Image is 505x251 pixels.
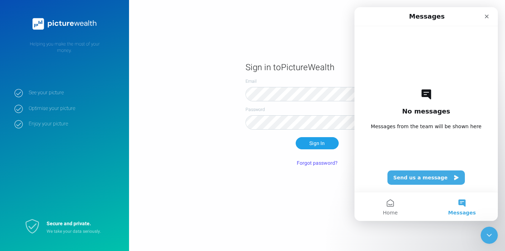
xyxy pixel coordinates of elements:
p: Helping you make the most of your money. [14,41,115,54]
button: Sign In [296,137,339,149]
label: Password [246,106,389,113]
strong: Enjoy your picture [29,121,118,127]
strong: Secure and private. [47,220,91,227]
strong: See your picture [29,90,118,96]
h1: Sign in to PictureWealth [246,62,389,73]
iframe: Intercom live chat [354,7,498,221]
iframe: Intercom live chat [481,227,498,244]
button: Forgot password? [292,157,342,169]
p: We take your data seriously. [47,228,111,235]
img: PictureWealth [29,14,100,34]
label: Email [246,78,389,85]
strong: Optimise your picture [29,105,118,112]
